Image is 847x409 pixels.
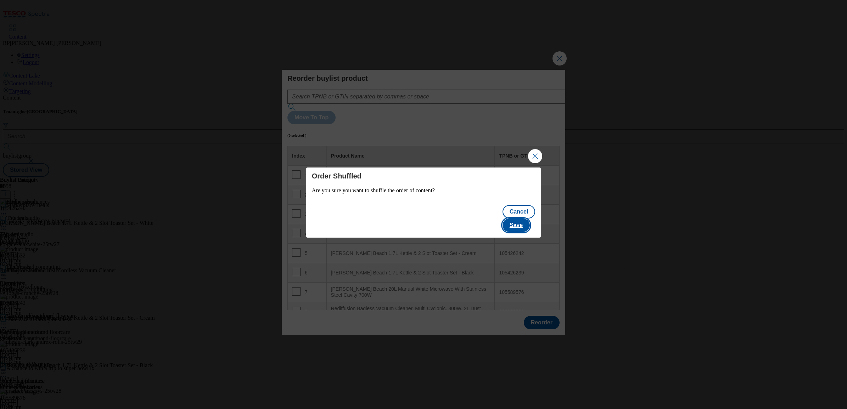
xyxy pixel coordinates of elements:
button: Save [503,218,530,232]
button: Cancel [503,205,535,218]
button: Close Modal [528,149,542,163]
h4: Order Shuffled [312,172,535,180]
div: Modal [306,167,541,238]
p: Are you sure you want to shuffle the order of content? [312,187,535,194]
